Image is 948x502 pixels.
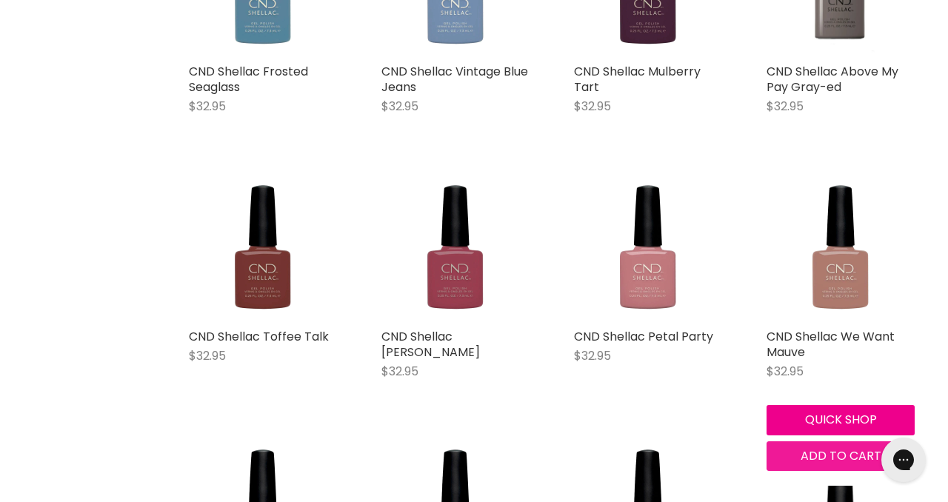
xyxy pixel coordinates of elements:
[801,447,881,464] span: Add to cart
[767,98,804,115] span: $32.95
[381,173,530,321] img: CND Shellac Rose-Mance
[874,432,933,487] iframe: Gorgias live chat messenger
[381,98,418,115] span: $32.95
[381,328,480,361] a: CND Shellac [PERSON_NAME]
[767,63,898,96] a: CND Shellac Above My Pay Gray-ed
[574,98,611,115] span: $32.95
[574,328,713,345] a: CND Shellac Petal Party
[767,405,915,435] button: Quick shop
[189,98,226,115] span: $32.95
[574,347,611,364] span: $32.95
[189,328,329,345] a: CND Shellac Toffee Talk
[767,173,915,321] img: CND Shellac We Want Mauve
[574,173,722,321] img: CND Shellac Petal Party
[767,363,804,380] span: $32.95
[189,347,226,364] span: $32.95
[574,63,701,96] a: CND Shellac Mulberry Tart
[189,173,337,321] img: CND Shellac Toffee Talk
[189,63,308,96] a: CND Shellac Frosted Seaglass
[381,363,418,380] span: $32.95
[767,328,895,361] a: CND Shellac We Want Mauve
[767,441,915,471] button: Add to cart
[381,63,528,96] a: CND Shellac Vintage Blue Jeans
